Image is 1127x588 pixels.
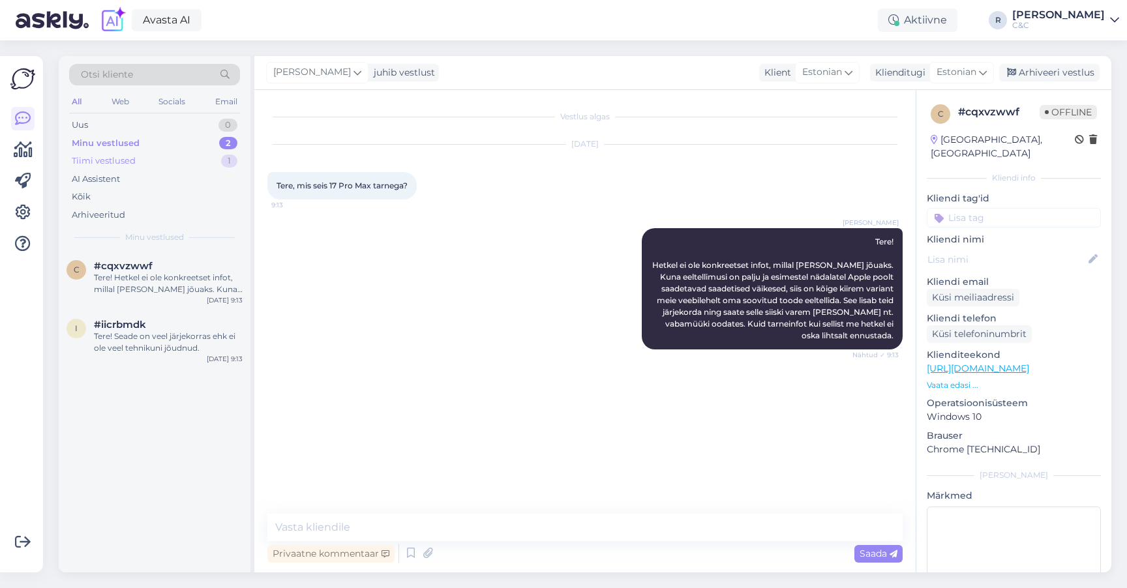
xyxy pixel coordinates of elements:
span: Otsi kliente [81,68,133,81]
div: Uus [72,119,88,132]
span: Tere, mis seis 17 Pro Max tarnega? [277,181,408,190]
div: Küsi meiliaadressi [927,289,1019,306]
div: [DATE] [267,138,903,150]
div: [PERSON_NAME] [927,469,1101,481]
div: [DATE] 9:13 [207,354,243,364]
div: juhib vestlust [368,66,435,80]
div: 1 [221,154,237,168]
div: Minu vestlused [72,137,140,150]
div: Kliendi info [927,172,1101,184]
div: AI Assistent [72,173,120,186]
a: [PERSON_NAME]C&C [1012,10,1119,31]
div: Tere! Hetkel ei ole konkreetset infot, millal [PERSON_NAME] jõuaks. Kuna eeltellimusi on palju ja... [94,272,243,295]
span: c [74,265,80,274]
div: Tere! Seade on veel järjekorras ehk ei ole veel tehnikuni jõudnud. [94,331,243,354]
span: #iicrbmdk [94,319,146,331]
div: 0 [218,119,237,132]
a: [URL][DOMAIN_NAME] [927,362,1029,374]
div: Klient [759,66,791,80]
div: Küsi telefoninumbrit [927,325,1032,343]
div: Socials [156,93,188,110]
p: Klienditeekond [927,348,1101,362]
p: Operatsioonisüsteem [927,396,1101,410]
span: Minu vestlused [125,231,184,243]
div: # cqxvzwwf [958,104,1040,120]
div: All [69,93,84,110]
p: Kliendi telefon [927,312,1101,325]
span: Tere! Hetkel ei ole konkreetset infot, millal [PERSON_NAME] jõuaks. Kuna eeltellimusi on palju ja... [652,237,895,340]
img: Askly Logo [10,66,35,91]
span: Offline [1040,105,1097,119]
div: Vestlus algas [267,111,903,123]
div: C&C [1012,20,1105,31]
span: Saada [860,548,897,559]
img: explore-ai [99,7,127,34]
p: Vaata edasi ... [927,379,1101,391]
span: c [938,109,944,119]
span: Nähtud ✓ 9:13 [850,350,899,360]
div: Klienditugi [870,66,925,80]
p: Kliendi nimi [927,233,1101,246]
p: Brauser [927,429,1101,443]
input: Lisa nimi [927,252,1086,267]
a: Avasta AI [132,9,202,31]
div: Tiimi vestlused [72,154,136,168]
div: R [989,11,1007,29]
div: Web [109,93,132,110]
input: Lisa tag [927,208,1101,228]
p: Kliendi email [927,275,1101,289]
div: [PERSON_NAME] [1012,10,1105,20]
div: Email [213,93,240,110]
p: Windows 10 [927,410,1101,424]
div: 2 [219,137,237,150]
div: Arhiveeritud [72,209,125,222]
span: Estonian [802,65,842,80]
span: 9:13 [271,200,320,210]
span: [PERSON_NAME] [843,218,899,228]
p: Chrome [TECHNICAL_ID] [927,443,1101,456]
div: Privaatne kommentaar [267,545,395,563]
span: [PERSON_NAME] [273,65,351,80]
div: [DATE] 9:13 [207,295,243,305]
p: Kliendi tag'id [927,192,1101,205]
div: Arhiveeri vestlus [999,64,1100,81]
p: Märkmed [927,489,1101,503]
div: [GEOGRAPHIC_DATA], [GEOGRAPHIC_DATA] [931,133,1075,160]
div: Kõik [72,190,91,203]
div: Aktiivne [878,8,957,32]
span: i [75,323,78,333]
span: #cqxvzwwf [94,260,153,272]
span: Estonian [937,65,976,80]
